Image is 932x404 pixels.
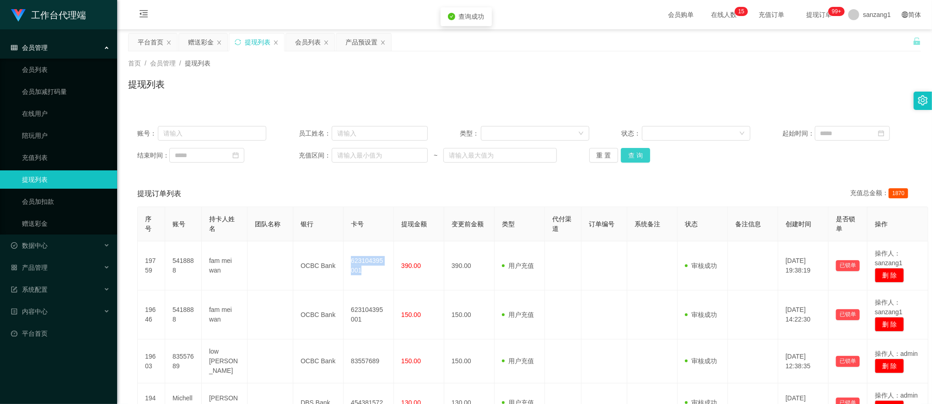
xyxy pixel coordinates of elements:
[11,308,48,315] span: 内容中心
[685,357,717,365] span: 审核成功
[738,7,742,16] p: 1
[323,40,329,45] i: 图标: close
[11,242,17,249] i: 图标: check-circle-o
[836,215,855,232] span: 是否锁单
[783,129,815,138] span: 起始时间：
[235,39,241,45] i: 图标: sync
[273,40,279,45] i: 图标: close
[255,220,280,228] span: 团队名称
[293,290,344,339] td: OCBC Bank
[459,13,485,20] span: 查询成功
[344,241,394,290] td: 623104395001
[443,148,557,163] input: 请输入最大值为
[444,241,495,290] td: 390.00
[786,220,811,228] span: 创建时间
[875,299,903,316] span: 操作人：sanzang1
[345,33,377,51] div: 产品预设置
[502,311,534,318] span: 用户充值
[11,308,17,315] i: 图标: profile
[172,220,185,228] span: 账号
[232,152,239,158] i: 图标: calendar
[22,192,110,211] a: 会员加扣款
[138,290,165,339] td: 19646
[22,148,110,167] a: 充值列表
[293,339,344,383] td: OCBC Bank
[344,290,394,339] td: 623104395001
[11,44,48,51] span: 会员管理
[301,220,313,228] span: 银行
[179,60,181,67] span: /
[836,356,860,367] button: 已锁单
[293,241,344,290] td: OCBC Bank
[138,339,165,383] td: 19603
[850,188,912,199] div: 充值总金额：
[836,260,860,271] button: 已锁单
[778,339,829,383] td: [DATE] 12:38:35
[332,148,428,163] input: 请输入最小值为
[802,11,836,18] span: 提现订单
[401,357,421,365] span: 150.00
[295,33,321,51] div: 会员列表
[22,60,110,79] a: 会员列表
[138,241,165,290] td: 19759
[621,148,650,163] button: 查 询
[202,241,248,290] td: fam mei wan
[875,268,904,283] button: 删 除
[685,220,698,228] span: 状态
[11,264,48,271] span: 产品管理
[444,339,495,383] td: 150.00
[22,126,110,145] a: 陪玩用户
[165,339,202,383] td: 83557689
[22,214,110,233] a: 赠送彩金
[875,350,918,357] span: 操作人：admin
[128,0,159,30] i: 图标: menu-fold
[875,220,888,228] span: 操作
[137,188,181,199] span: 提现订单列表
[332,126,428,141] input: 请输入
[778,241,829,290] td: [DATE] 19:38:19
[878,130,884,136] i: 图标: calendar
[502,357,534,365] span: 用户充值
[589,220,614,228] span: 订单编号
[428,151,444,160] span: ~
[401,220,427,228] span: 提现金额
[578,131,584,137] i: 图标: down
[22,82,110,101] a: 会员加减打码量
[11,9,26,22] img: logo.9652507e.png
[741,7,744,16] p: 5
[902,11,908,18] i: 图标: global
[165,290,202,339] td: 5418888
[202,339,248,383] td: low [PERSON_NAME]
[754,11,789,18] span: 充值订单
[166,40,172,45] i: 图标: close
[778,290,829,339] td: [DATE] 14:22:30
[11,286,17,293] i: 图标: form
[739,131,745,137] i: 图标: down
[245,33,270,51] div: 提现列表
[875,250,903,267] span: 操作人：sanzang1
[685,262,717,269] span: 审核成功
[444,290,495,339] td: 150.00
[299,151,332,160] span: 充值区间：
[299,129,332,138] span: 员工姓名：
[202,290,248,339] td: fam mei wan
[836,309,860,320] button: 已锁单
[145,60,146,67] span: /
[137,151,169,160] span: 结束时间：
[706,11,741,18] span: 在线人数
[138,33,163,51] div: 平台首页
[502,220,515,228] span: 类型
[128,77,165,91] h1: 提现列表
[401,262,421,269] span: 390.00
[735,220,761,228] span: 备注信息
[685,311,717,318] span: 审核成功
[635,220,660,228] span: 系统备注
[621,129,642,138] span: 状态：
[128,60,141,67] span: 首页
[11,324,110,343] a: 图标: dashboard平台首页
[552,215,571,232] span: 代付渠道
[11,264,17,271] i: 图标: appstore-o
[216,40,222,45] i: 图标: close
[145,215,151,232] span: 序号
[185,60,210,67] span: 提现列表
